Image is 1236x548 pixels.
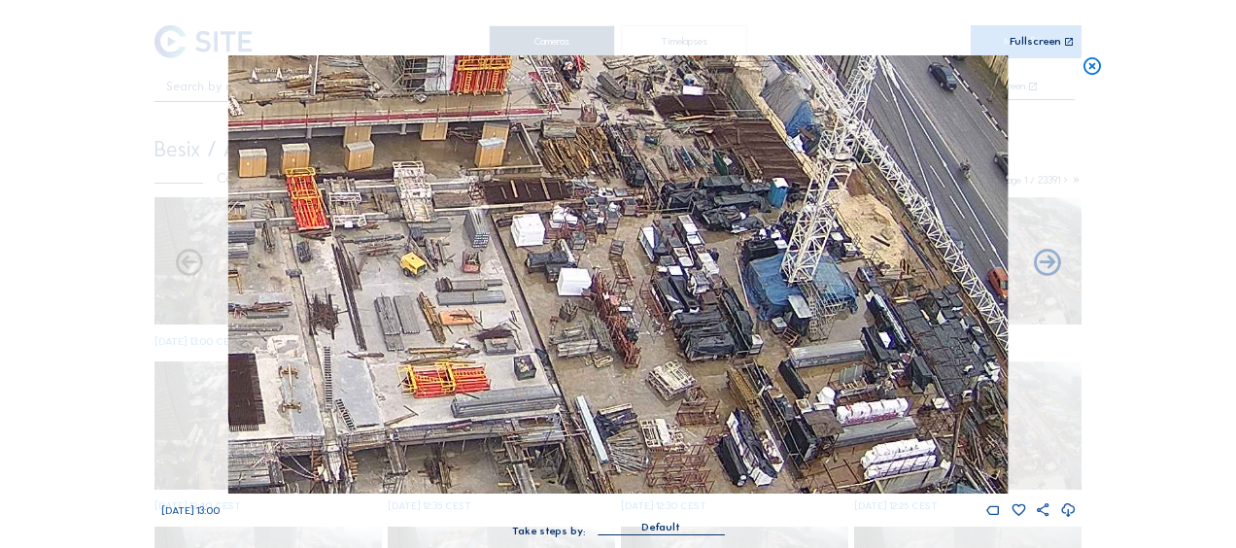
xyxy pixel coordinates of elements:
div: Take steps by: [512,526,586,536]
div: Default [641,519,680,536]
img: Image [228,55,1008,494]
div: Default [598,519,724,534]
div: Fullscreen [1010,36,1061,48]
i: Forward [173,248,205,280]
i: Back [1031,248,1063,280]
span: [DATE] 13:00 [161,504,220,517]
